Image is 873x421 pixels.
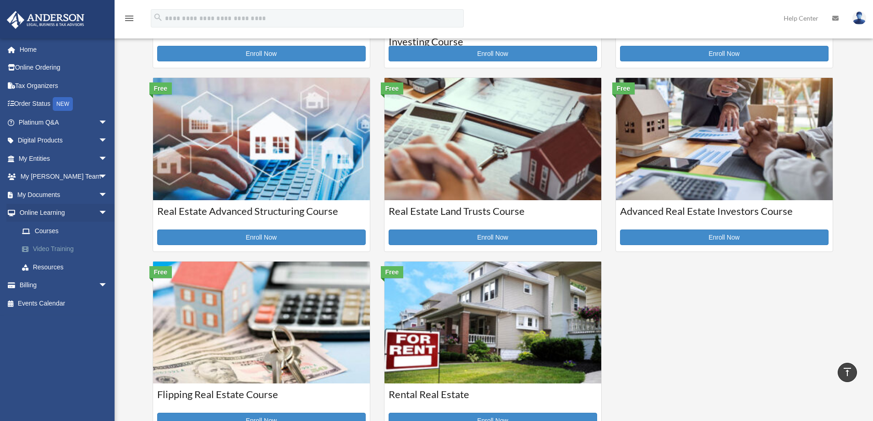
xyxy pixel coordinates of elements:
a: Enroll Now [389,230,597,245]
h3: Rental Real Estate [389,388,597,410]
i: menu [124,13,135,24]
div: Free [381,82,404,94]
a: Video Training [13,240,121,258]
a: Resources [13,258,121,276]
a: Order StatusNEW [6,95,121,114]
h3: Real Estate Advanced Structuring Course [157,204,366,227]
a: vertical_align_top [838,363,857,382]
h3: Advanced Real Estate Investors Course [620,204,829,227]
span: arrow_drop_down [99,131,117,150]
a: Tax Organizers [6,77,121,95]
img: Anderson Advisors Platinum Portal [4,11,87,29]
a: My [PERSON_NAME] Teamarrow_drop_down [6,168,121,186]
h3: Using Retirement Funds for Real Estate Investing Course [389,21,597,44]
div: Free [149,266,172,278]
a: Enroll Now [389,46,597,61]
a: Platinum Q&Aarrow_drop_down [6,113,121,131]
h3: Real Estate Land Trusts Course [389,204,597,227]
div: NEW [53,97,73,111]
span: arrow_drop_down [99,168,117,186]
a: Enroll Now [620,46,829,61]
a: My Documentsarrow_drop_down [6,186,121,204]
a: My Entitiesarrow_drop_down [6,149,121,168]
i: search [153,12,163,22]
a: Events Calendar [6,294,121,312]
a: Online Ordering [6,59,121,77]
a: Enroll Now [157,46,366,61]
img: User Pic [852,11,866,25]
a: Courses [13,222,117,240]
a: Enroll Now [157,230,366,245]
a: Home [6,40,121,59]
span: arrow_drop_down [99,113,117,132]
span: arrow_drop_down [99,186,117,204]
h3: Flipping Real Estate Course [157,388,366,410]
span: arrow_drop_down [99,149,117,168]
i: vertical_align_top [842,366,853,377]
a: menu [124,16,135,24]
div: Free [612,82,635,94]
a: Billingarrow_drop_down [6,276,121,295]
span: arrow_drop_down [99,204,117,223]
span: arrow_drop_down [99,276,117,295]
div: Free [381,266,404,278]
a: Digital Productsarrow_drop_down [6,131,121,150]
a: Enroll Now [620,230,829,245]
a: Online Learningarrow_drop_down [6,204,121,222]
div: Free [149,82,172,94]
